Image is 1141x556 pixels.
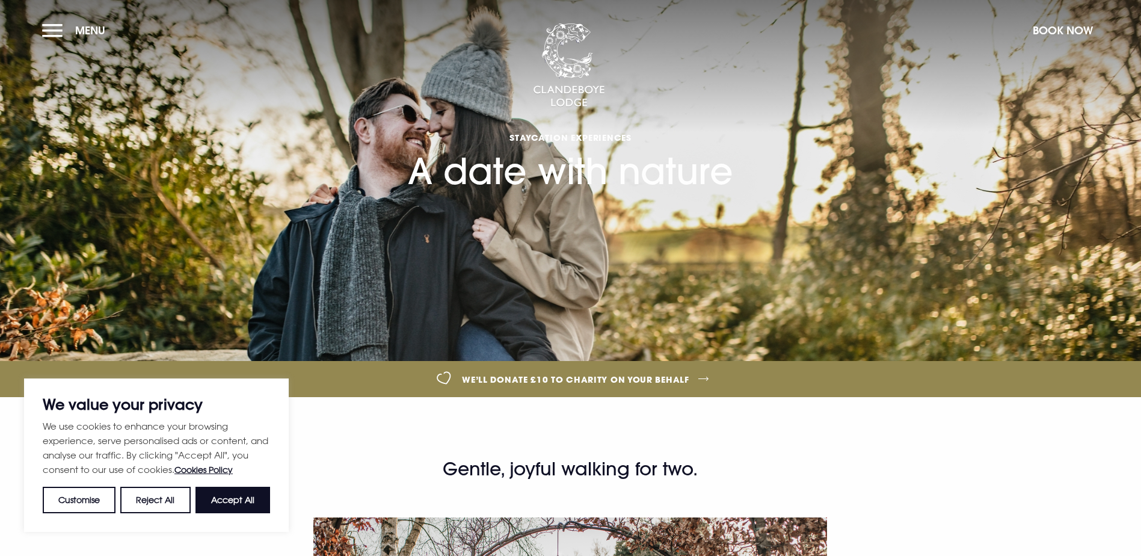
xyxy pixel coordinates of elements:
[408,63,733,193] h1: A date with nature
[408,132,733,143] span: Staycation Experiences
[43,487,115,513] button: Customise
[1027,17,1099,43] button: Book Now
[75,23,105,37] span: Menu
[195,487,270,513] button: Accept All
[120,487,190,513] button: Reject All
[43,397,270,412] p: We value your privacy
[42,17,111,43] button: Menu
[533,23,605,108] img: Clandeboye Lodge
[174,465,233,475] a: Cookies Policy
[284,457,857,481] h2: Gentle, joyful walking for two.
[24,378,289,532] div: We value your privacy
[43,419,270,477] p: We use cookies to enhance your browsing experience, serve personalised ads or content, and analys...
